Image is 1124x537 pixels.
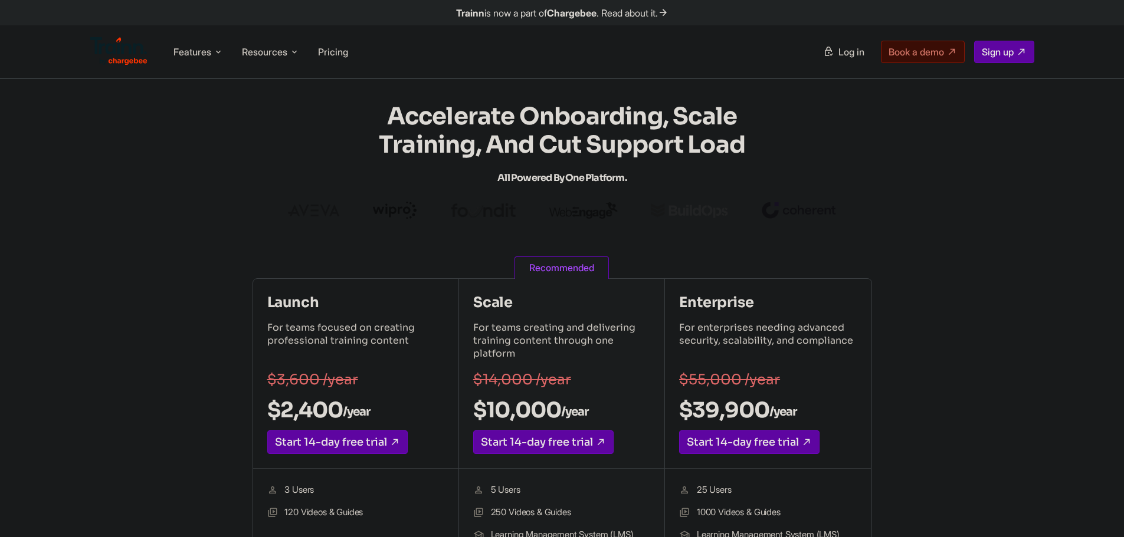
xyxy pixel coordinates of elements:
img: Trainn Logo [90,37,148,65]
sub: /year [343,404,370,419]
h4: Scale [473,293,650,312]
img: buildops logo [651,203,728,218]
h4: Launch [267,293,444,312]
p: For teams creating and delivering training content through one platform [473,321,650,363]
li: 25 Users [679,483,857,498]
a: Sign up [974,41,1034,63]
a: Start 14-day free trial [679,430,820,454]
span: Resources [242,45,287,58]
li: 250 Videos & Guides [473,505,650,520]
li: 120 Videos & Guides [267,505,444,520]
span: All Powered by One Platform. [497,172,627,184]
li: 5 Users [473,483,650,498]
a: Pricing [318,46,348,58]
a: Book a demo [881,41,965,63]
span: Features [173,45,211,58]
s: $55,000 /year [679,371,780,388]
span: Book a demo [889,46,944,58]
h2: $39,900 [679,397,857,423]
h2: $2,400 [267,397,444,423]
h2: $10,000 [473,397,650,423]
h4: Enterprise [679,293,857,312]
a: Start 14-day free trial [473,430,614,454]
b: Chargebee [547,7,597,19]
img: coherent logo [761,202,836,219]
li: 1000 Videos & Guides [679,505,857,520]
sub: /year [769,404,797,419]
sub: /year [561,404,588,419]
a: Start 14-day free trial [267,430,408,454]
b: Trainn [456,7,484,19]
a: Log in [816,41,871,62]
img: webengage logo [549,202,618,219]
p: For enterprises needing advanced security, scalability, and compliance [679,321,857,363]
img: aveva logo [288,205,340,216]
span: Recommended [515,256,609,279]
h1: Accelerate Onboarding, Scale Training, and Cut Support Load [350,103,775,192]
s: $14,000 /year [473,371,571,388]
li: 3 Users [267,483,444,498]
img: foundit logo [450,203,516,218]
span: Log in [838,46,864,58]
s: $3,600 /year [267,371,358,388]
span: Sign up [982,46,1014,58]
img: wipro logo [373,202,417,219]
p: For teams focused on creating professional training content [267,321,444,363]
